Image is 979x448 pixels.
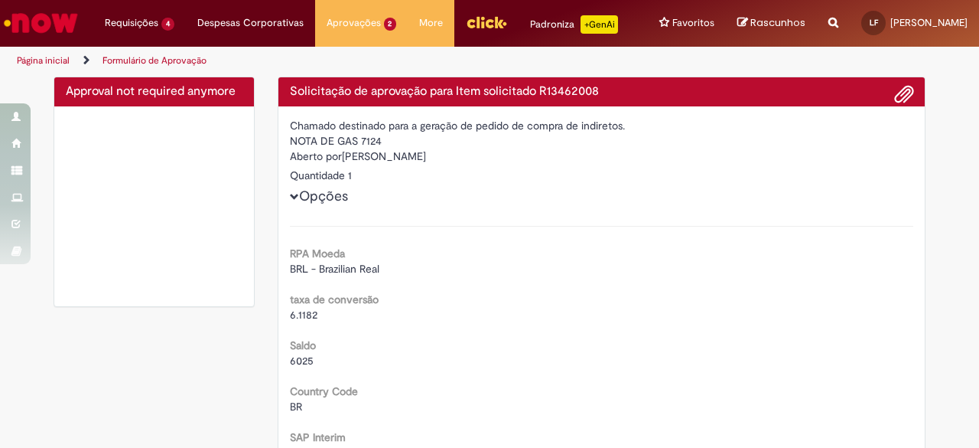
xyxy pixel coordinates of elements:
a: Rascunhos [737,16,805,31]
div: NOTA DE GAS 7124 [290,133,914,149]
div: Quantidade 1 [290,168,914,183]
b: taxa de conversão [290,293,379,306]
img: click_logo_yellow_360x200.png [466,11,507,34]
label: Aberto por [290,149,342,164]
p: +GenAi [581,15,618,34]
img: ServiceNow [2,8,80,38]
span: BRL - Brazilian Real [290,262,379,276]
div: Chamado destinado para a geração de pedido de compra de indiretos. [290,118,914,133]
span: Despesas Corporativas [197,15,304,31]
span: 6025 [290,354,314,368]
div: Padroniza [530,15,618,34]
b: Country Code [290,384,358,398]
h4: Solicitação de aprovação para Item solicitado R13462008 [290,85,914,99]
h4: Approval not required anymore [66,85,242,99]
ul: Trilhas de página [11,47,641,75]
span: Aprovações [327,15,381,31]
span: [PERSON_NAME] [890,16,968,29]
b: Saldo [290,338,316,352]
a: Página inicial [17,54,70,67]
div: [PERSON_NAME] [290,149,914,168]
span: Rascunhos [750,15,805,30]
span: 2 [384,18,397,31]
span: BR [290,400,302,414]
span: 4 [161,18,174,31]
b: SAP Interim [290,430,346,444]
span: Favoritos [672,15,714,31]
span: 6.1182 [290,308,317,322]
span: More [419,15,443,31]
a: Formulário de Aprovação [102,54,207,67]
img: sucesso_1.gif [66,118,242,295]
b: RPA Moeda [290,247,345,260]
span: LF [870,18,878,28]
span: Requisições [105,15,158,31]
